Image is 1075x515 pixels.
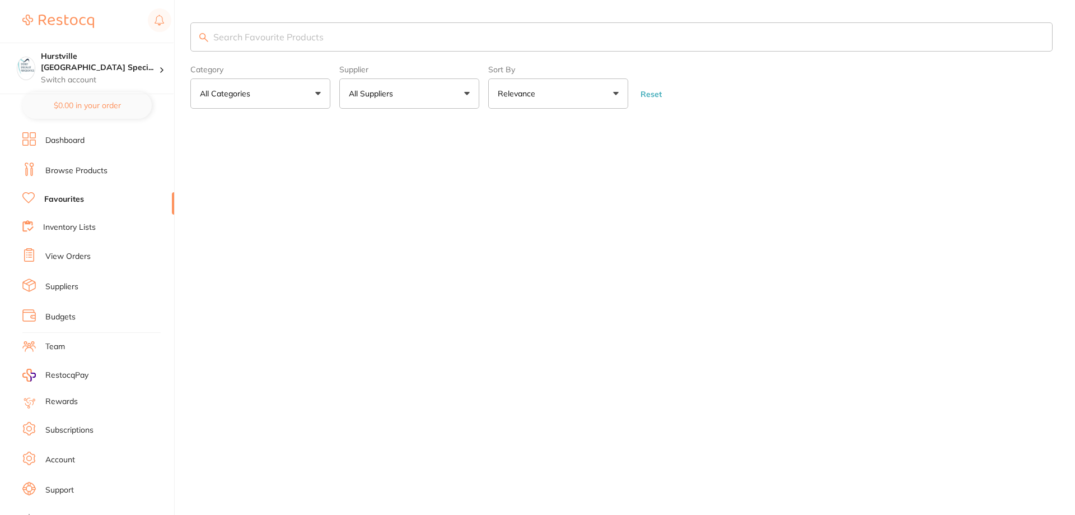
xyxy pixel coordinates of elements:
[45,341,65,352] a: Team
[637,89,665,99] button: Reset
[22,92,152,119] button: $0.00 in your order
[339,65,479,74] label: Supplier
[41,75,159,86] p: Switch account
[190,22,1053,52] input: Search Favourite Products
[41,51,159,73] h4: Hurstville Sydney Specialist Periodontics
[45,251,91,262] a: View Orders
[45,454,75,466] a: Account
[45,370,88,381] span: RestocqPay
[45,485,74,496] a: Support
[190,65,330,74] label: Category
[45,396,78,407] a: Rewards
[22,369,36,382] img: RestocqPay
[488,78,628,109] button: Relevance
[45,165,107,177] a: Browse Products
[488,65,628,74] label: Sort By
[45,425,94,436] a: Subscriptions
[44,194,84,205] a: Favourites
[349,88,398,99] p: All Suppliers
[45,281,78,293] a: Suppliers
[45,135,85,146] a: Dashboard
[45,312,76,323] a: Budgets
[22,369,88,382] a: RestocqPay
[200,88,255,99] p: All Categories
[22,15,94,28] img: Restocq Logo
[339,78,479,109] button: All Suppliers
[22,8,94,34] a: Restocq Logo
[190,78,330,109] button: All Categories
[17,57,35,75] img: Hurstville Sydney Specialist Periodontics
[498,88,540,99] p: Relevance
[43,222,96,233] a: Inventory Lists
